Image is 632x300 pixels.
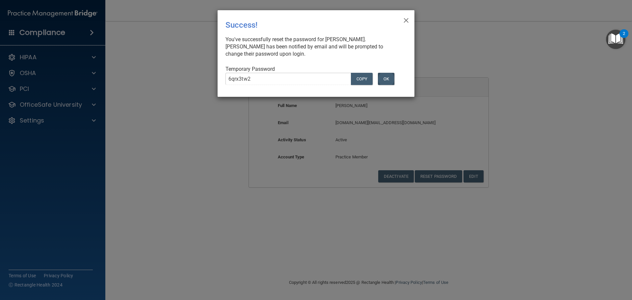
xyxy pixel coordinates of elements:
[225,36,401,58] div: You've successfully reset the password for [PERSON_NAME]. [PERSON_NAME] has been notified by emai...
[225,66,275,72] span: Temporary Password
[403,13,409,26] span: ×
[351,73,373,85] button: COPY
[225,15,380,35] div: Success!
[606,30,625,49] button: Open Resource Center, 2 new notifications
[378,73,394,85] button: OK
[623,34,625,42] div: 2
